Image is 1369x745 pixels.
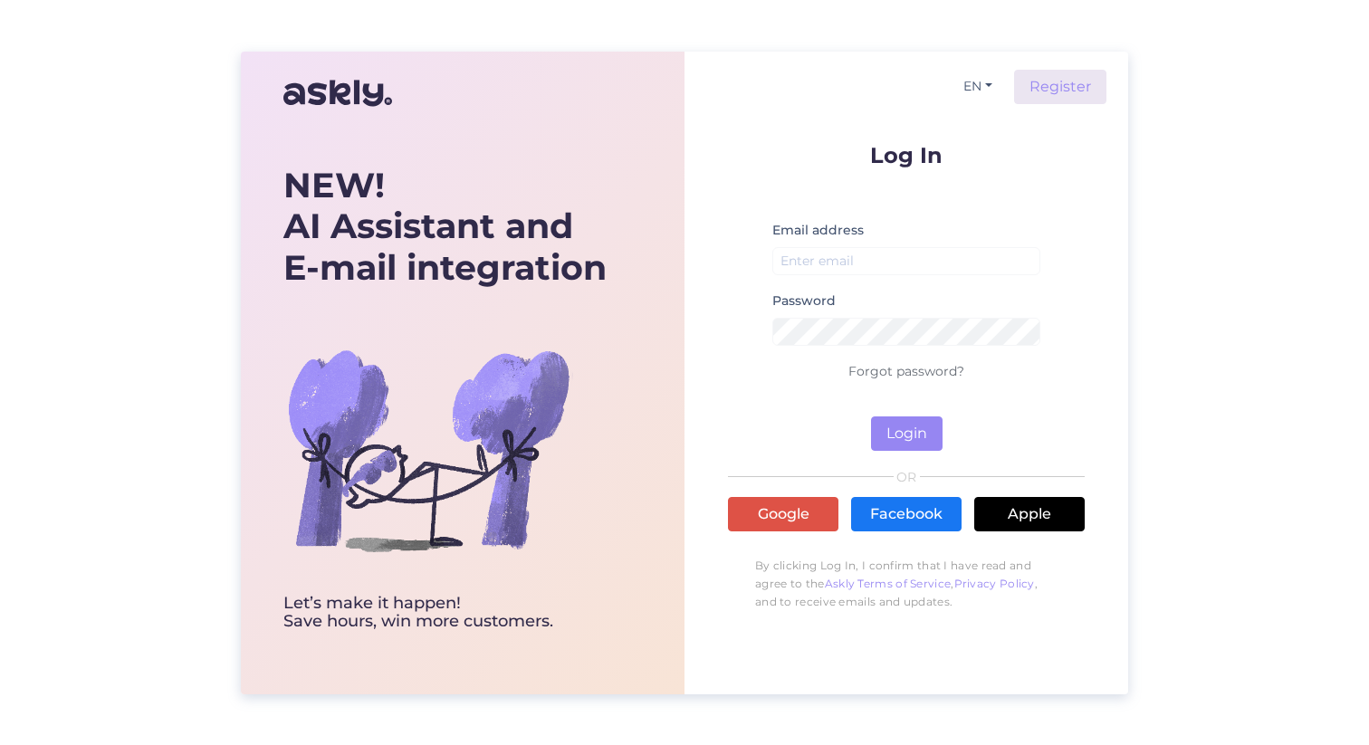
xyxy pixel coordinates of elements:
button: Login [871,416,943,451]
a: Askly Terms of Service [825,577,952,590]
label: Password [772,291,836,310]
div: AI Assistant and E-mail integration [283,165,607,289]
label: Email address [772,221,864,240]
button: EN [956,73,1000,100]
a: Forgot password? [848,363,964,379]
b: NEW! [283,164,385,206]
div: Let’s make it happen! Save hours, win more customers. [283,595,607,631]
a: Register [1014,70,1106,104]
img: Askly [283,72,392,115]
a: Facebook [851,497,962,531]
p: By clicking Log In, I confirm that I have read and agree to the , , and to receive emails and upd... [728,548,1085,620]
span: OR [894,471,920,483]
a: Apple [974,497,1085,531]
a: Privacy Policy [954,577,1035,590]
a: Google [728,497,838,531]
input: Enter email [772,247,1040,275]
img: bg-askly [283,305,573,595]
p: Log In [728,144,1085,167]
